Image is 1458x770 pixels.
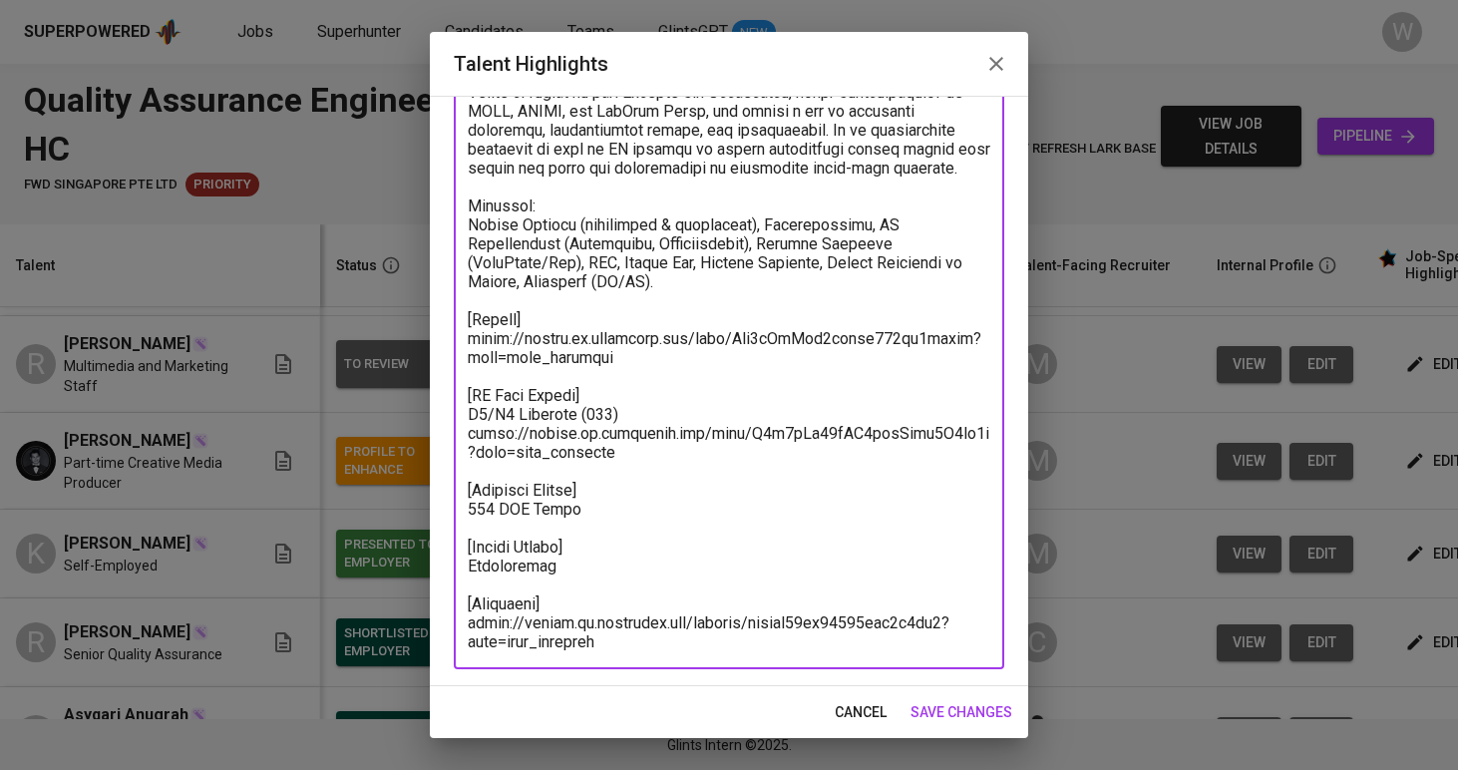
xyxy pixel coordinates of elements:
h2: Talent Highlights [454,48,1004,80]
span: save changes [911,700,1012,725]
button: cancel [827,694,895,731]
button: save changes [903,694,1020,731]
span: cancel [835,700,887,725]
